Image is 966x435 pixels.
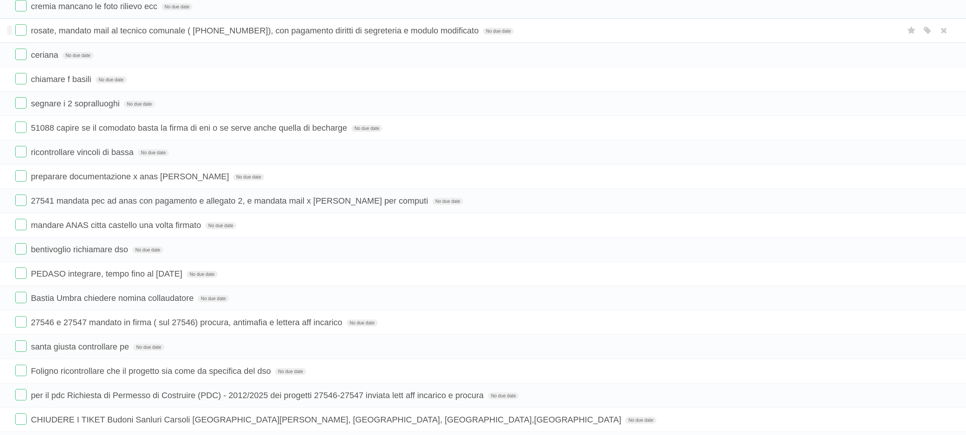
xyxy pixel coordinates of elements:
[15,73,27,84] label: Done
[31,74,93,84] span: chiamare f basili
[95,76,126,83] span: No due date
[15,24,27,36] label: Done
[31,50,60,60] span: ceriana
[351,125,382,132] span: No due date
[132,247,163,253] span: No due date
[346,320,377,326] span: No due date
[205,222,236,229] span: No due date
[186,271,217,278] span: No due date
[15,267,27,279] label: Done
[162,3,192,10] span: No due date
[275,368,306,375] span: No due date
[31,99,122,108] span: segnare i 2 sopralluoghi
[31,391,486,400] span: per il pdc Richiesta di Permesso di Costruire (PDC) - 2012/2025 dei progetti 27546-27547 inviata ...
[198,295,229,302] span: No due date
[15,243,27,255] label: Done
[31,26,481,35] span: rosate, mandato mail al tecnico comunale ( [PHONE_NUMBER]), con pagamento diritti di segreteria e...
[488,392,519,399] span: No due date
[124,101,155,108] span: No due date
[138,149,168,156] span: No due date
[904,24,919,37] label: Star task
[31,342,131,351] span: santa giusta controllare pe
[31,245,130,254] span: bentivoglio richiamare dso
[432,198,463,205] span: No due date
[31,2,159,11] span: cremia mancano le foto rilievo ecc
[133,344,164,351] span: No due date
[31,415,623,424] span: CHIUDERE I TIKET Budoni Sanluri Carsoli [GEOGRAPHIC_DATA][PERSON_NAME], [GEOGRAPHIC_DATA], [GEOGR...
[15,292,27,303] label: Done
[31,366,273,376] span: Foligno ricontrollare che il progetto sia come da specifica del dso
[31,147,135,157] span: ricontrollare vincoli di bassa
[15,97,27,109] label: Done
[15,413,27,425] label: Done
[15,340,27,352] label: Done
[15,365,27,376] label: Done
[31,293,195,303] span: Bastia Umbra chiedere nomina collaudatore
[15,49,27,60] label: Done
[233,174,264,180] span: No due date
[31,196,430,206] span: 27541 mandata pec ad anas con pagamento e allegato 2, e mandata mail x [PERSON_NAME] per computi
[15,316,27,327] label: Done
[15,219,27,230] label: Done
[31,172,231,181] span: preparare documentazione x anas [PERSON_NAME]
[15,122,27,133] label: Done
[625,417,656,424] span: No due date
[31,220,203,230] span: mandare ANAS citta castello una volta firmato
[62,52,93,59] span: No due date
[15,389,27,400] label: Done
[15,170,27,182] label: Done
[15,146,27,157] label: Done
[483,28,514,35] span: No due date
[31,123,349,133] span: 51088 capire se il comodato basta la firma di eni o se serve anche quella di becharge
[31,269,184,278] span: PEDASO integrare, tempo fino al [DATE]
[15,195,27,206] label: Done
[31,318,344,327] span: 27546 e 27547 mandato in firma ( sul 27546) procura, antimafia e lettera aff incarico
